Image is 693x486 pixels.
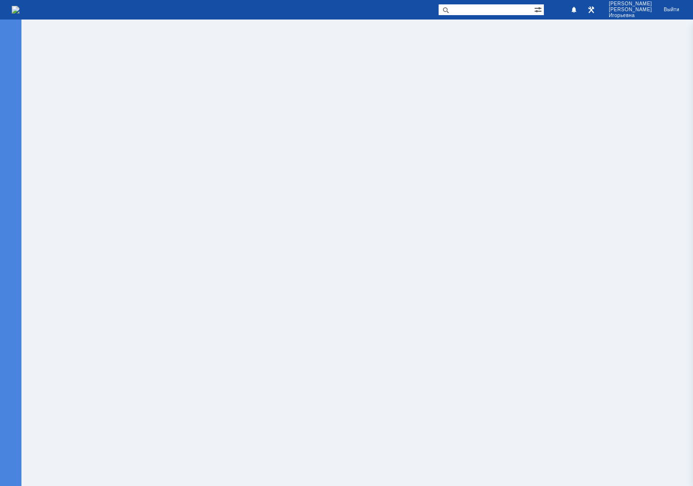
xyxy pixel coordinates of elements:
[12,6,19,14] a: Перейти на домашнюю страницу
[609,13,652,19] span: Игорьевна
[609,7,652,13] span: [PERSON_NAME]
[609,1,652,7] span: [PERSON_NAME]
[585,4,597,16] a: Перейти в интерфейс администратора
[12,6,19,14] img: logo
[534,4,544,14] span: Расширенный поиск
